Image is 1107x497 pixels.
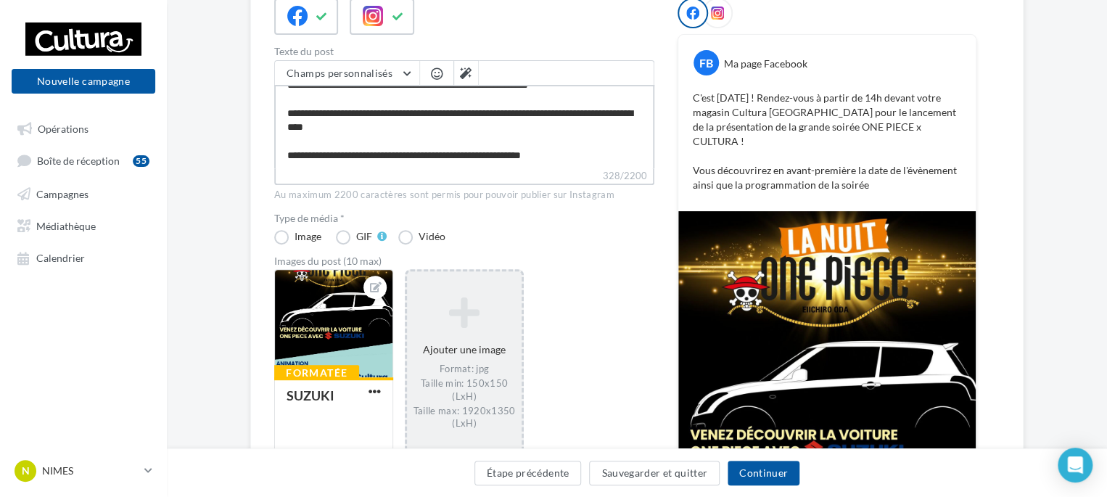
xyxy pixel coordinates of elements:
[274,46,654,57] label: Texte du post
[274,213,654,223] label: Type de média *
[9,180,158,206] a: Campagnes
[724,57,807,71] div: Ma page Facebook
[9,244,158,270] a: Calendrier
[274,168,654,185] label: 328/2200
[474,461,582,485] button: Étape précédente
[38,122,89,134] span: Opérations
[295,231,321,242] div: Image
[693,91,961,192] p: C'est [DATE] ! Rendez-vous à partir de 14h devant votre magasin Cultura [GEOGRAPHIC_DATA] pour le...
[356,231,372,242] div: GIF
[274,365,359,381] div: Formatée
[12,457,155,485] a: N NIMES
[419,231,445,242] div: Vidéo
[287,387,334,403] div: SUZUKI
[728,461,799,485] button: Continuer
[12,69,155,94] button: Nouvelle campagne
[133,155,149,167] div: 55
[9,212,158,238] a: Médiathèque
[36,187,89,200] span: Campagnes
[589,461,720,485] button: Sauvegarder et quitter
[36,219,96,231] span: Médiathèque
[694,50,719,75] div: FB
[36,252,85,264] span: Calendrier
[9,147,158,173] a: Boîte de réception55
[42,464,139,478] p: NIMES
[287,67,392,79] span: Champs personnalisés
[275,61,419,86] button: Champs personnalisés
[9,115,158,141] a: Opérations
[22,464,30,478] span: N
[1058,448,1092,482] div: Open Intercom Messenger
[37,155,120,167] span: Boîte de réception
[274,256,654,266] div: Images du post (10 max)
[274,189,654,202] div: Au maximum 2200 caractères sont permis pour pouvoir publier sur Instagram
